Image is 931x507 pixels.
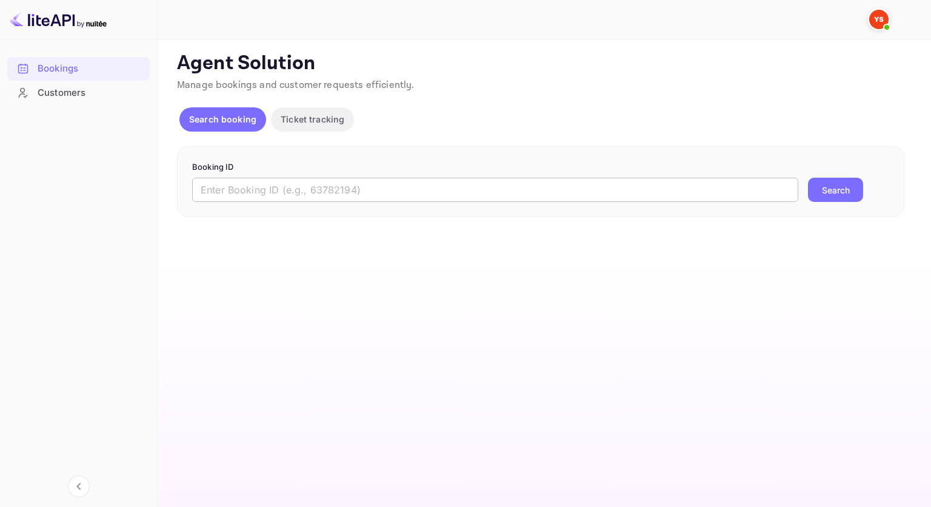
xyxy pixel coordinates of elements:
p: Booking ID [192,161,889,173]
img: Yandex Support [869,10,889,29]
a: Customers [7,81,150,104]
button: Collapse navigation [68,475,90,497]
span: Manage bookings and customer requests efficiently. [177,79,415,92]
div: Bookings [38,62,144,76]
input: Enter Booking ID (e.g., 63782194) [192,178,798,202]
p: Search booking [189,113,256,126]
p: Agent Solution [177,52,909,76]
img: LiteAPI logo [10,10,107,29]
p: Ticket tracking [281,113,344,126]
button: Search [808,178,863,202]
div: Customers [38,86,144,100]
a: Bookings [7,57,150,79]
div: Bookings [7,57,150,81]
div: Customers [7,81,150,105]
